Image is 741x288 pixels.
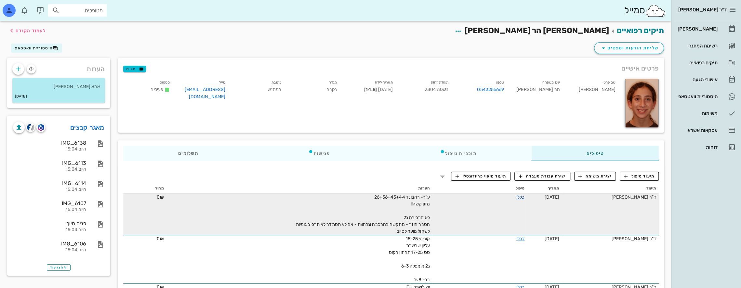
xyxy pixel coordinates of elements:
span: שליחת הודעות וטפסים [600,44,658,52]
span: לעמוד הקודם [16,28,46,33]
span: פעילים [151,87,163,92]
span: תשלומים [178,151,198,156]
button: cliniview logo [26,123,35,132]
button: לעמוד הקודם [8,25,46,36]
div: אישורי הגעה [676,77,718,82]
span: תג [19,5,23,9]
span: הצג עוד [50,266,67,269]
div: [PERSON_NAME] [565,77,621,104]
small: שם פרטי [602,80,615,85]
th: הערות [166,183,432,194]
span: היסטוריית וואטסאפ [15,46,53,50]
span: 330473331 [425,87,448,92]
img: cliniview logo [27,124,34,131]
small: סטטוס [160,80,170,85]
small: תעודת זהות [431,80,448,85]
span: פרטים אישיים [621,63,659,73]
a: רשימת המתנה [674,38,738,54]
span: יצירת משימה [578,173,612,179]
a: כללי [516,236,524,242]
button: תגיות [123,66,146,72]
div: IMG_6138 [13,140,86,146]
th: מחיר [123,183,166,194]
a: מאגר קבצים [70,122,104,133]
div: דוחות [676,145,718,150]
button: יצירת עבודת מעבדה [514,172,570,181]
div: תיקים רפואיים [676,60,718,65]
div: טיפולים [531,146,659,161]
th: תאריך [527,183,562,194]
button: שליחת הודעות וטפסים [594,42,664,54]
div: הערות [7,58,110,77]
a: תיקים רפואיים [617,26,664,35]
div: היום 15:04 [13,187,86,192]
small: [DATE] [15,93,27,100]
span: [PERSON_NAME] הר [PERSON_NAME] [465,26,609,35]
div: עסקאות אשראי [676,128,718,133]
div: תוכניות טיפול [385,146,531,161]
img: SmileCloud logo [645,4,666,17]
span: 0₪ [157,194,164,200]
button: romexis logo [36,123,46,132]
small: שם משפחה [542,80,560,85]
div: נקבה [286,77,342,104]
a: משימות [674,106,738,121]
button: הצג עוד [47,264,71,271]
span: 0₪ [157,236,164,242]
a: כללי [516,194,524,200]
div: היום 15:04 [13,247,86,253]
small: תאריך לידה [375,80,393,85]
div: רשימת המתנה [676,43,718,48]
a: [EMAIL_ADDRESS][DOMAIN_NAME] [185,87,226,99]
a: 0543256669 [477,86,504,93]
div: [PERSON_NAME] [676,26,718,32]
th: טיפול [432,183,527,194]
span: ד״ר [PERSON_NAME] [678,7,727,13]
button: תיעוד טיפול [620,172,659,181]
span: [DATE] [545,236,559,242]
span: רמה"ש [268,87,281,92]
button: יצירת משימה [574,172,616,181]
a: אישורי הגעה [674,72,738,87]
span: תגיות [126,66,143,72]
div: ד"ר [PERSON_NAME] [564,235,656,242]
a: עסקאות אשראי [674,123,738,138]
div: משימות [676,111,718,116]
small: מגדר [329,80,337,85]
div: IMG_6113 [13,160,86,166]
p: אמא [PERSON_NAME] [18,83,100,90]
div: IMG_6107 [13,200,86,206]
div: היום 15:04 [13,227,86,233]
a: תיקים רפואיים [674,55,738,71]
a: היסטוריית וואטסאפ [674,89,738,104]
div: IMG_6114 [13,180,86,186]
button: היסטוריית וואטסאפ [11,44,62,53]
span: יצירת עבודת מעבדה [519,173,566,179]
a: [PERSON_NAME] [674,21,738,37]
span: תיעוד מיפוי פריודונטלי [455,173,506,179]
span: [DATE] ( ) [364,87,392,92]
div: פנים חיוך [13,220,86,227]
div: היסטוריית וואטסאפ [676,94,718,99]
div: IMG_6106 [13,241,86,247]
strong: 14.8 [365,87,375,92]
div: סמייל [624,4,666,18]
div: פגישות [253,146,385,161]
small: כתובת [271,80,281,85]
small: טלפון [496,80,504,85]
span: תיעוד טיפול [624,173,655,179]
div: היום 15:04 [13,147,86,152]
span: קוניטי 18-25 עליון שרשרת סס 17-25 תחתון רקוס ג2 אימפלה 6-3 בב- 8ש' [389,236,430,282]
th: תיעוד [562,183,659,194]
small: מייל [219,80,225,85]
button: תיעוד מיפוי פריודונטלי [451,172,511,181]
img: romexis logo [38,124,44,131]
div: הר [PERSON_NAME] [509,77,565,104]
div: היום 15:04 [13,167,86,172]
div: ד"ר [PERSON_NAME] [564,194,656,201]
span: [DATE] [545,194,559,200]
a: דוחות [674,139,738,155]
div: היום 15:04 [13,207,86,213]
